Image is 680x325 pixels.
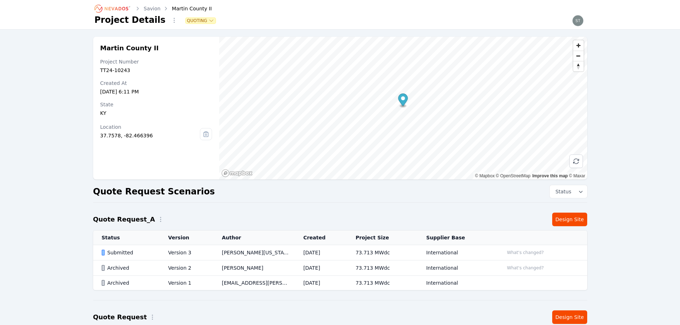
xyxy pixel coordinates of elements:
[295,260,347,276] td: [DATE]
[100,123,200,131] div: Location
[93,260,587,276] tr: ArchivedVersion 2[PERSON_NAME][DATE]73.713 MWdcInternationalWhat's changed?
[160,230,213,245] th: Version
[95,3,212,14] nav: Breadcrumb
[418,230,495,245] th: Supplier Base
[160,260,213,276] td: Version 2
[100,132,200,139] div: 37.7578, -82.466396
[573,40,584,51] button: Zoom in
[213,276,294,290] td: [EMAIL_ADDRESS][PERSON_NAME][DOMAIN_NAME]
[295,230,347,245] th: Created
[93,312,147,322] h2: Quote Request
[93,214,155,224] h2: Quote Request_A
[219,37,587,179] canvas: Map
[144,5,161,12] a: Savion
[552,310,587,324] a: Design Site
[553,188,571,195] span: Status
[102,279,156,286] div: Archived
[398,93,408,108] div: Map marker
[418,260,495,276] td: International
[496,173,530,178] a: OpenStreetMap
[572,15,584,26] img: steve.mustaro@nevados.solar
[347,260,418,276] td: 73.713 MWdc
[221,169,253,177] a: Mapbox homepage
[418,245,495,260] td: International
[100,110,212,117] div: KY
[100,58,212,65] div: Project Number
[295,245,347,260] td: [DATE]
[573,61,584,71] button: Reset bearing to north
[569,173,585,178] a: Maxar
[504,249,547,257] button: What's changed?
[100,44,212,52] h2: Martin County II
[418,276,495,290] td: International
[573,51,584,61] button: Zoom out
[347,276,418,290] td: 73.713 MWdc
[213,260,294,276] td: [PERSON_NAME]
[475,173,495,178] a: Mapbox
[213,245,294,260] td: [PERSON_NAME][US_STATE]
[100,88,212,95] div: [DATE] 6:11 PM
[552,213,587,226] a: Design Site
[93,245,587,260] tr: SubmittedVersion 3[PERSON_NAME][US_STATE][DATE]73.713 MWdcInternationalWhat's changed?
[532,173,568,178] a: Improve this map
[93,276,587,290] tr: ArchivedVersion 1[EMAIL_ADDRESS][PERSON_NAME][DOMAIN_NAME][DATE]73.713 MWdcInternational
[100,80,212,87] div: Created At
[102,264,156,271] div: Archived
[95,14,166,26] h1: Project Details
[347,245,418,260] td: 73.713 MWdc
[186,18,216,24] button: Quoting
[162,5,212,12] div: Martin County II
[347,230,418,245] th: Project Size
[100,67,212,74] div: TT24-10243
[295,276,347,290] td: [DATE]
[550,185,587,198] button: Status
[100,101,212,108] div: State
[213,230,294,245] th: Author
[160,245,213,260] td: Version 3
[102,249,156,256] div: Submitted
[93,230,160,245] th: Status
[504,264,547,272] button: What's changed?
[93,186,215,197] h2: Quote Request Scenarios
[160,276,213,290] td: Version 1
